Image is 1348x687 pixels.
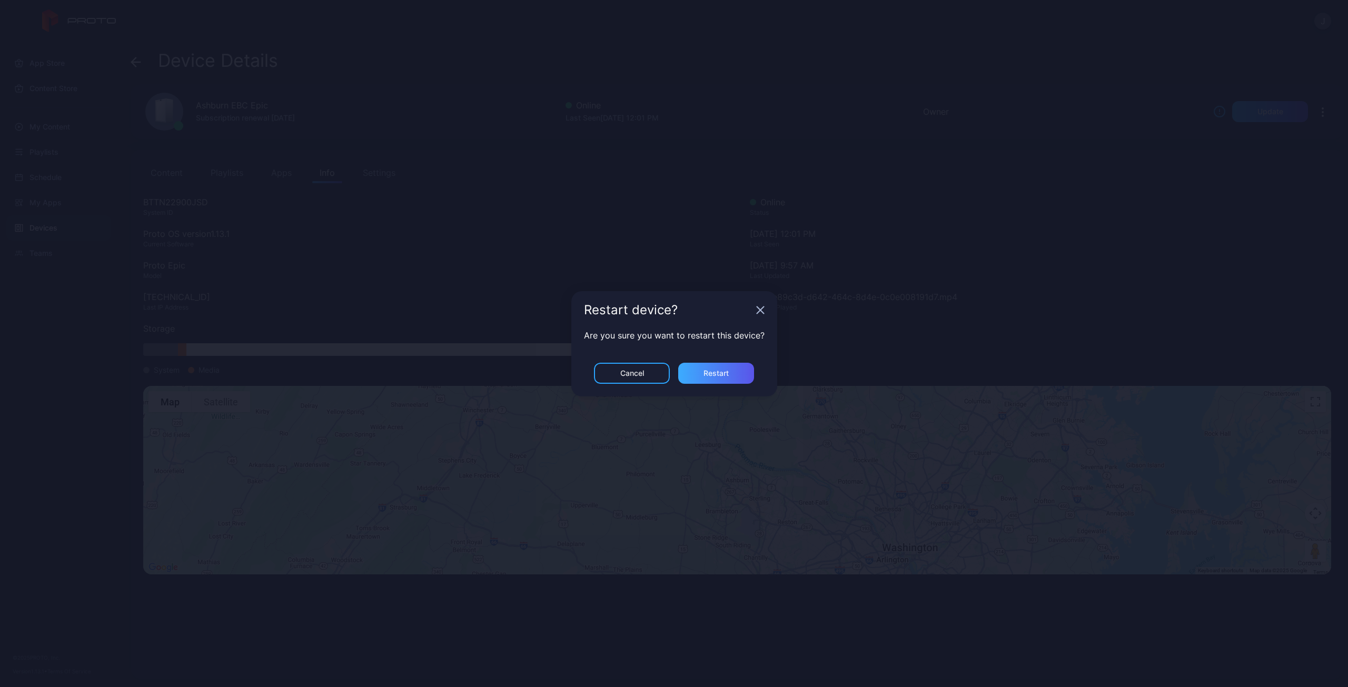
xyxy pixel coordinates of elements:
[584,304,752,316] div: Restart device?
[703,369,729,377] div: Restart
[594,363,670,384] button: Cancel
[620,369,644,377] div: Cancel
[584,329,765,342] p: Are you sure you want to restart this device?
[678,363,754,384] button: Restart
